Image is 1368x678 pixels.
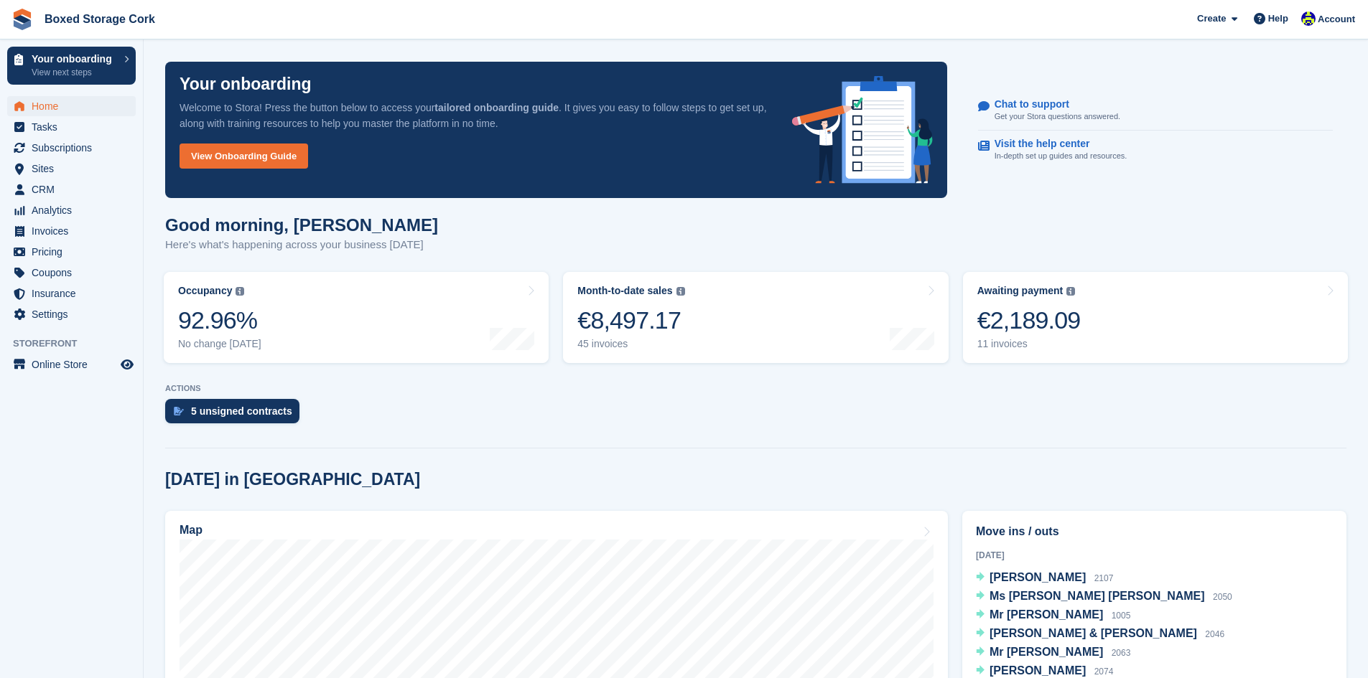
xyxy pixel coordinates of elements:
span: 2050 [1213,592,1232,602]
h2: Move ins / outs [976,523,1333,540]
div: Month-to-date sales [577,285,672,297]
a: Awaiting payment €2,189.09 11 invoices [963,272,1348,363]
span: Create [1197,11,1226,26]
span: Home [32,96,118,116]
a: View Onboarding Guide [180,143,308,169]
span: Insurance [32,283,118,303]
a: Preview store [118,356,136,373]
span: Mr [PERSON_NAME] [990,646,1103,658]
span: Sites [32,159,118,179]
span: 2046 [1205,629,1224,639]
span: Invoices [32,221,118,241]
img: icon-info-grey-7440780725fd019a000dd9b08b2336e03edf1995a4989e88bcd33f0948082b44.svg [236,287,244,296]
p: Welcome to Stora! Press the button below to access your . It gives you easy to follow steps to ge... [180,100,769,131]
div: 45 invoices [577,338,684,350]
h2: Map [180,524,203,537]
a: Chat to support Get your Stora questions answered. [978,91,1333,131]
div: €8,497.17 [577,306,684,335]
div: 5 unsigned contracts [191,405,292,417]
p: Visit the help center [995,138,1116,150]
span: CRM [32,179,118,199]
a: Mr [PERSON_NAME] 2063 [976,644,1130,662]
a: menu [7,263,136,283]
a: [PERSON_NAME] 2107 [976,569,1113,588]
a: menu [7,96,136,116]
img: onboarding-info-6c161a55d2c0e0a8cae90662b2fe09162a5109e8cc188191df67fb4f79e88e88.svg [792,76,933,184]
div: Awaiting payment [977,285,1064,297]
a: Your onboarding View next steps [7,47,136,85]
span: Ms [PERSON_NAME] [PERSON_NAME] [990,590,1205,602]
img: stora-icon-8386f47178a22dfd0bd8f6a31ec36ba5ce8667c1dd55bd0f319d3a0aa187defe.svg [11,9,33,30]
h1: Good morning, [PERSON_NAME] [165,215,438,235]
span: Settings [32,304,118,324]
span: [PERSON_NAME] [990,664,1086,677]
span: 1005 [1112,611,1131,621]
div: No change [DATE] [178,338,261,350]
a: menu [7,200,136,220]
span: [PERSON_NAME] & [PERSON_NAME] [990,627,1197,639]
a: menu [7,283,136,303]
p: Chat to support [995,98,1109,110]
p: View next steps [32,66,117,79]
span: Coupons [32,263,118,283]
p: In-depth set up guides and resources. [995,150,1127,162]
a: Ms [PERSON_NAME] [PERSON_NAME] 2050 [976,588,1232,606]
span: Help [1268,11,1288,26]
span: Analytics [32,200,118,220]
span: Mr [PERSON_NAME] [990,608,1103,621]
span: Online Store [32,354,118,375]
div: 92.96% [178,306,261,335]
div: Occupancy [178,285,232,297]
a: [PERSON_NAME] & [PERSON_NAME] 2046 [976,625,1224,644]
p: Your onboarding [180,76,312,93]
p: Get your Stora questions answered. [995,110,1120,123]
a: Occupancy 92.96% No change [DATE] [164,272,549,363]
a: menu [7,159,136,179]
img: icon-info-grey-7440780725fd019a000dd9b08b2336e03edf1995a4989e88bcd33f0948082b44.svg [676,287,685,296]
img: contract_signature_icon-13c848040528278c33f63329250d36e43548de30e8caae1d1a13099fd9432cc5.svg [174,407,184,415]
h2: [DATE] in [GEOGRAPHIC_DATA] [165,470,420,489]
a: menu [7,179,136,199]
span: 2074 [1094,667,1114,677]
a: Month-to-date sales €8,497.17 45 invoices [563,272,948,363]
a: Visit the help center In-depth set up guides and resources. [978,131,1333,169]
p: Here's what's happening across your business [DATE] [165,237,438,253]
a: menu [7,221,136,241]
span: Pricing [32,242,118,262]
a: Mr [PERSON_NAME] 1005 [976,606,1130,625]
p: ACTIONS [165,384,1346,393]
span: Tasks [32,117,118,137]
img: icon-info-grey-7440780725fd019a000dd9b08b2336e03edf1995a4989e88bcd33f0948082b44.svg [1066,287,1075,296]
a: Boxed Storage Cork [39,7,161,31]
div: 11 invoices [977,338,1081,350]
span: Account [1318,12,1355,27]
span: Storefront [13,336,143,351]
div: €2,189.09 [977,306,1081,335]
a: menu [7,117,136,137]
span: Subscriptions [32,138,118,158]
p: Your onboarding [32,54,117,64]
img: Vincent [1301,11,1316,26]
a: menu [7,354,136,375]
div: [DATE] [976,549,1333,562]
a: menu [7,242,136,262]
a: menu [7,138,136,158]
a: 5 unsigned contracts [165,399,307,430]
span: [PERSON_NAME] [990,571,1086,583]
a: menu [7,304,136,324]
strong: tailored onboarding guide [434,102,559,113]
span: 2063 [1112,648,1131,658]
span: 2107 [1094,573,1114,583]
